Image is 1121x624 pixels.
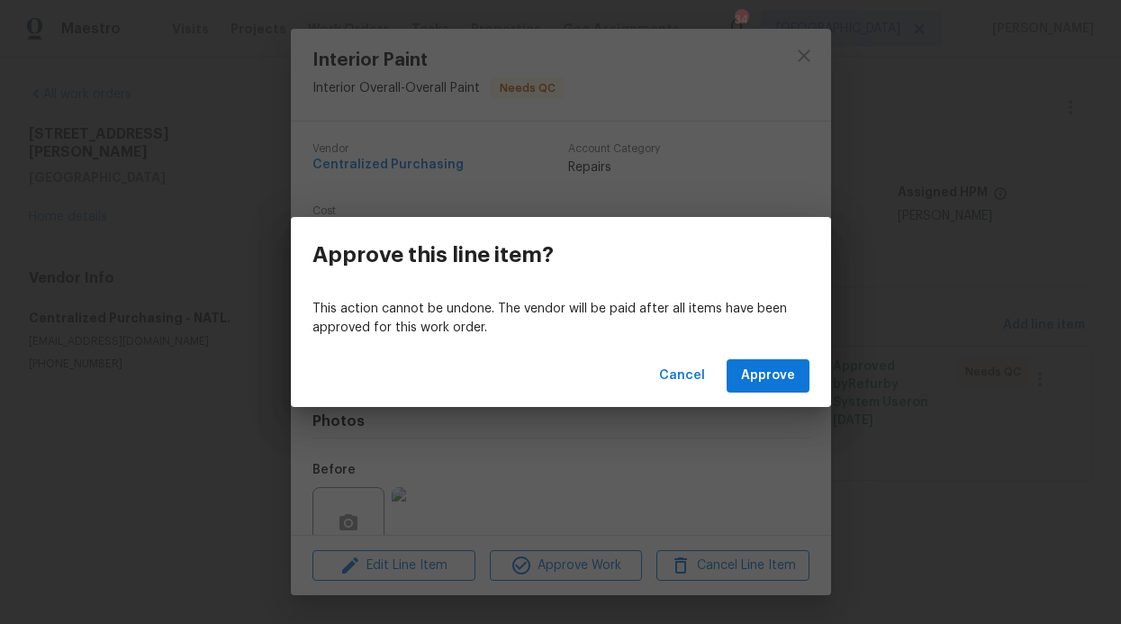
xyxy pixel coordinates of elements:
[312,242,554,267] h3: Approve this line item?
[312,300,809,338] p: This action cannot be undone. The vendor will be paid after all items have been approved for this...
[652,359,712,393] button: Cancel
[659,365,705,387] span: Cancel
[727,359,809,393] button: Approve
[741,365,795,387] span: Approve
